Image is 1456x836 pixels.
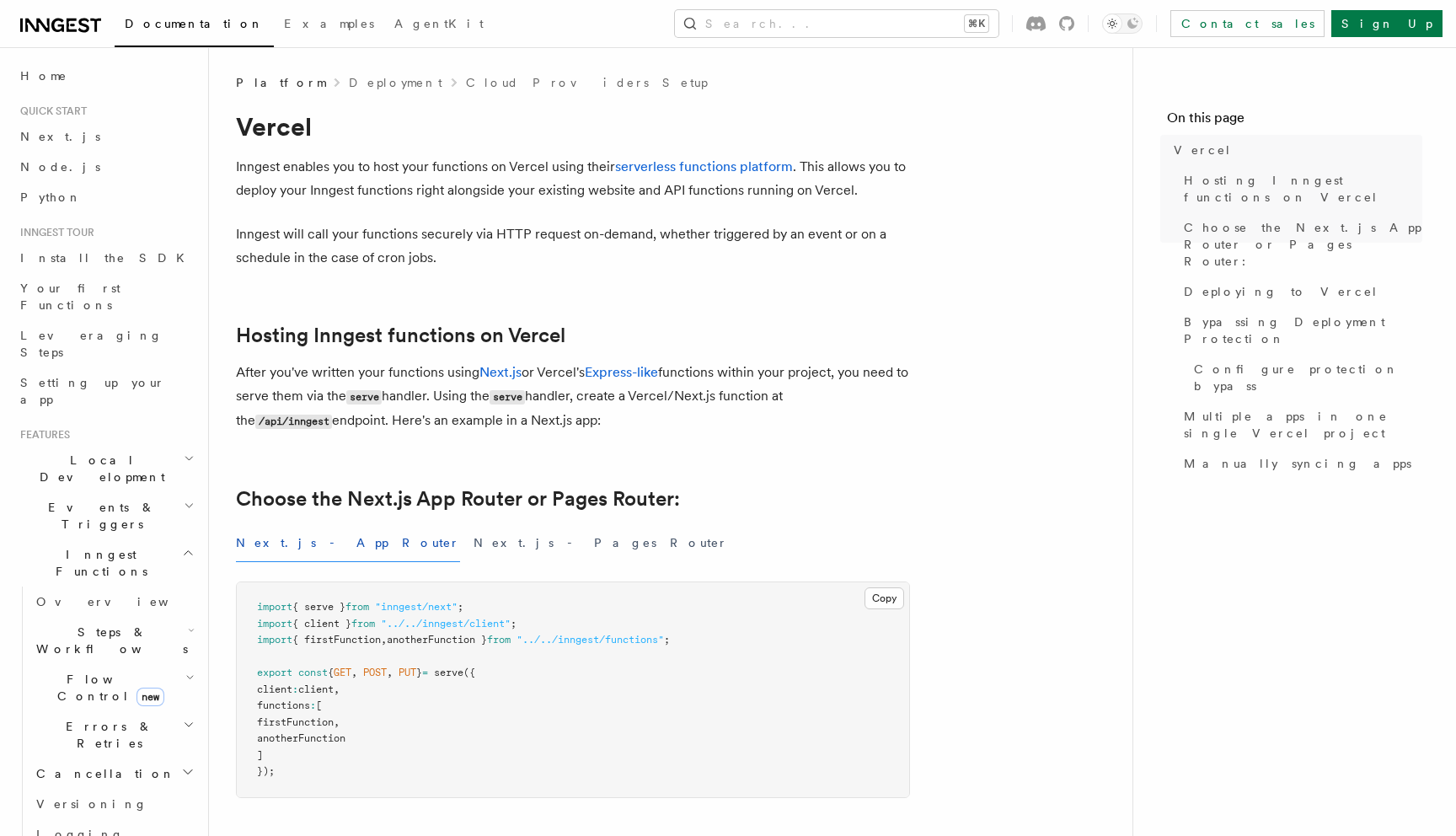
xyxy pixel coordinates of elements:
[375,601,458,613] span: "inngest/next"
[1177,401,1422,448] a: Multiple apps in one single Vercel project
[1184,283,1378,300] span: Deploying to Vercel
[1184,313,1422,347] span: Bypassing Deployment Protection
[257,716,334,728] span: firstFunction
[13,182,198,212] a: Python
[381,618,511,630] span: "../../inngest/client"
[334,683,340,695] span: ,
[284,17,374,30] span: Examples
[517,634,664,646] span: "../../inngest/functions"
[29,789,198,819] a: Versioning
[422,667,428,678] span: =
[1170,10,1325,37] a: Contact sales
[13,152,198,182] a: Node.js
[351,618,375,630] span: from
[1184,408,1422,442] span: Multiple apps in one single Vercel project
[1177,212,1422,276] a: Choose the Next.js App Router or Pages Router:
[257,667,292,678] span: export
[1184,219,1422,270] span: Choose the Next.js App Router or Pages Router:
[1184,455,1411,472] span: Manually syncing apps
[490,390,525,405] code: serve
[236,74,325,91] span: Platform
[29,664,198,711] button: Flow Controlnew
[363,667,387,678] span: POST
[345,601,369,613] span: from
[257,699,310,711] span: functions
[13,499,184,533] span: Events & Triggers
[316,699,322,711] span: [
[13,121,198,152] a: Next.js
[13,539,198,587] button: Inngest Functions
[274,5,384,46] a: Examples
[1167,135,1422,165] a: Vercel
[20,130,100,143] span: Next.js
[1174,142,1232,158] span: Vercel
[236,111,910,142] h1: Vercel
[236,487,680,511] a: Choose the Next.js App Router or Pages Router:
[13,492,198,539] button: Events & Triggers
[13,320,198,367] a: Leveraging Steps
[257,765,275,777] span: });
[292,683,298,695] span: :
[1177,276,1422,307] a: Deploying to Vercel
[20,67,67,84] span: Home
[585,364,658,380] a: Express-like
[292,618,351,630] span: { client }
[292,601,345,613] span: { serve }
[13,428,70,442] span: Features
[1177,165,1422,212] a: Hosting Inngest functions on Vercel
[36,595,210,608] span: Overview
[20,190,82,204] span: Python
[1187,354,1422,401] a: Configure protection bypass
[13,243,198,273] a: Install the SDK
[236,155,910,202] p: Inngest enables you to host your functions on Vercel using their . This allows you to deploy your...
[115,5,274,47] a: Documentation
[255,415,332,429] code: /api/inngest
[675,10,998,37] button: Search...⌘K
[29,671,185,705] span: Flow Control
[346,390,382,405] code: serve
[334,716,340,728] span: ,
[29,718,183,752] span: Errors & Retries
[1167,108,1422,135] h4: On this page
[29,711,198,758] button: Errors & Retries
[1331,10,1443,37] a: Sign Up
[434,667,463,678] span: serve
[384,5,494,46] a: AgentKit
[20,376,165,406] span: Setting up your app
[13,452,184,485] span: Local Development
[334,667,351,678] span: GET
[257,601,292,613] span: import
[466,74,708,91] a: Cloud Providers Setup
[29,624,188,657] span: Steps & Workflows
[349,74,442,91] a: Deployment
[13,546,182,580] span: Inngest Functions
[36,797,147,811] span: Versioning
[351,667,357,678] span: ,
[13,445,198,492] button: Local Development
[29,587,198,617] a: Overview
[20,160,100,174] span: Node.js
[13,226,94,239] span: Inngest tour
[298,667,328,678] span: const
[328,667,334,678] span: {
[236,361,910,433] p: After you've written your functions using or Vercel's functions within your project, you need to ...
[257,749,263,761] span: ]
[463,667,475,678] span: ({
[13,61,198,91] a: Home
[615,158,793,174] a: serverless functions platform
[1194,361,1422,394] span: Configure protection bypass
[29,758,198,789] button: Cancellation
[864,587,904,609] button: Copy
[511,618,517,630] span: ;
[387,634,487,646] span: anotherFunction }
[458,601,463,613] span: ;
[1177,307,1422,354] a: Bypassing Deployment Protection
[236,324,565,347] a: Hosting Inngest functions on Vercel
[20,329,163,359] span: Leveraging Steps
[136,688,164,706] span: new
[125,17,264,30] span: Documentation
[1184,172,1422,206] span: Hosting Inngest functions on Vercel
[487,634,511,646] span: from
[29,617,198,664] button: Steps & Workflows
[1102,13,1143,34] button: Toggle dark mode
